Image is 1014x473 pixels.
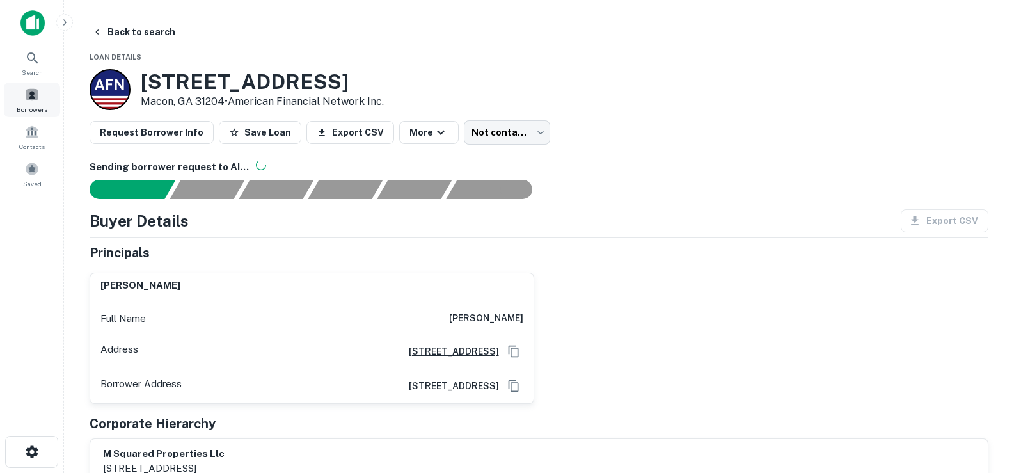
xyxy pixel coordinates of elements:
div: Principals found, still searching for contact information. This may take time... [377,180,452,199]
button: Copy Address [504,342,523,361]
a: [STREET_ADDRESS] [399,344,499,358]
h4: Buyer Details [90,209,189,232]
span: Borrowers [17,104,47,115]
button: Save Loan [219,121,301,144]
h6: [PERSON_NAME] [449,311,523,326]
span: Saved [23,179,42,189]
h6: m squared properties llc [103,447,225,461]
h5: Corporate Hierarchy [90,414,216,433]
div: Not contacted [464,120,550,145]
span: Contacts [19,141,45,152]
a: Contacts [4,120,60,154]
a: Search [4,45,60,80]
h5: Principals [90,243,150,262]
h3: [STREET_ADDRESS] [141,70,384,94]
a: Borrowers [4,83,60,117]
button: More [399,121,459,144]
span: Loan Details [90,53,141,61]
a: American Financial Network Inc. [228,95,384,108]
p: Address [100,342,138,361]
h6: [PERSON_NAME] [100,278,180,293]
h6: Sending borrower request to AI... [90,160,988,175]
button: Copy Address [504,376,523,396]
a: [STREET_ADDRESS] [399,379,499,393]
div: AI fulfillment process complete. [447,180,548,199]
div: Sending borrower request to AI... [74,180,170,199]
a: Saved [4,157,60,191]
div: Your request is received and processing... [170,180,244,199]
div: Principals found, AI now looking for contact information... [308,180,383,199]
button: Export CSV [306,121,394,144]
img: capitalize-icon.png [20,10,45,36]
button: Request Borrower Info [90,121,214,144]
div: Documents found, AI parsing details... [239,180,313,199]
span: Search [22,67,43,77]
iframe: Chat Widget [950,330,1014,391]
p: Macon, GA 31204 • [141,94,384,109]
p: Borrower Address [100,376,182,396]
p: Full Name [100,311,146,326]
button: Back to search [87,20,180,44]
